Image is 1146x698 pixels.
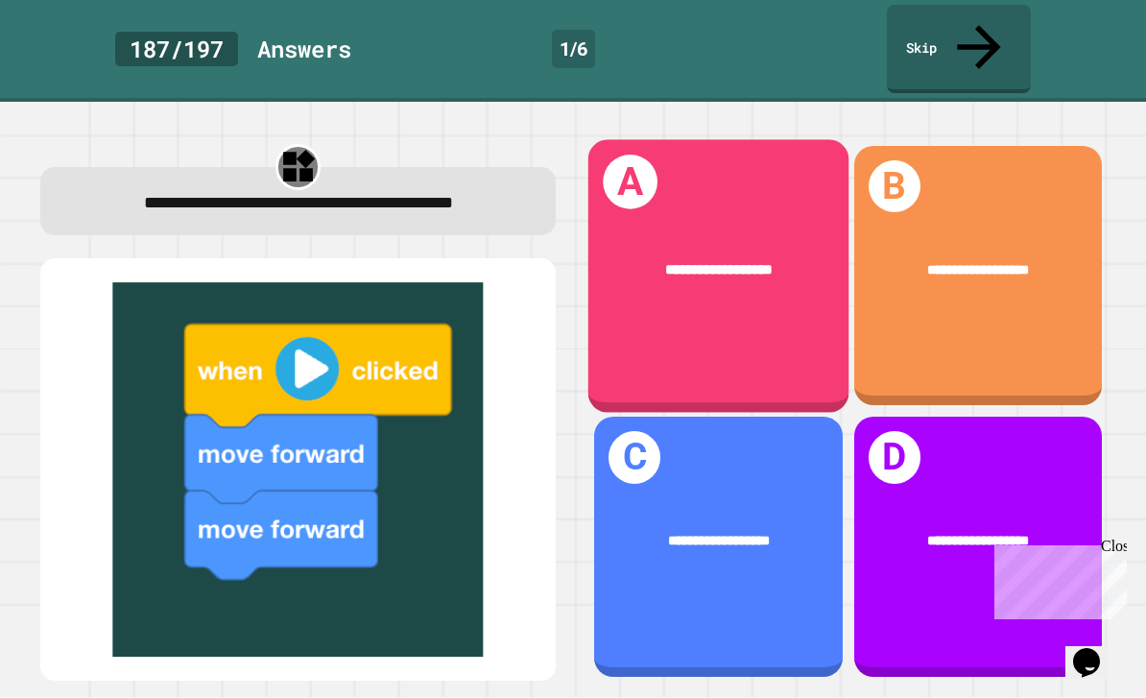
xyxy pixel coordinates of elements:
[60,282,537,657] img: quiz-media%2F6IhDFf0hLwk4snTYpQLF.png
[987,538,1127,619] iframe: chat widget
[8,8,132,122] div: Chat with us now!Close
[1065,621,1127,679] iframe: chat widget
[609,431,660,483] h1: C
[869,431,920,483] h1: D
[887,5,1031,93] a: Skip
[869,160,920,212] h1: B
[257,32,351,66] div: Answer s
[552,30,595,68] div: 1 / 6
[603,155,657,209] h1: A
[115,32,238,66] div: 187 / 197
